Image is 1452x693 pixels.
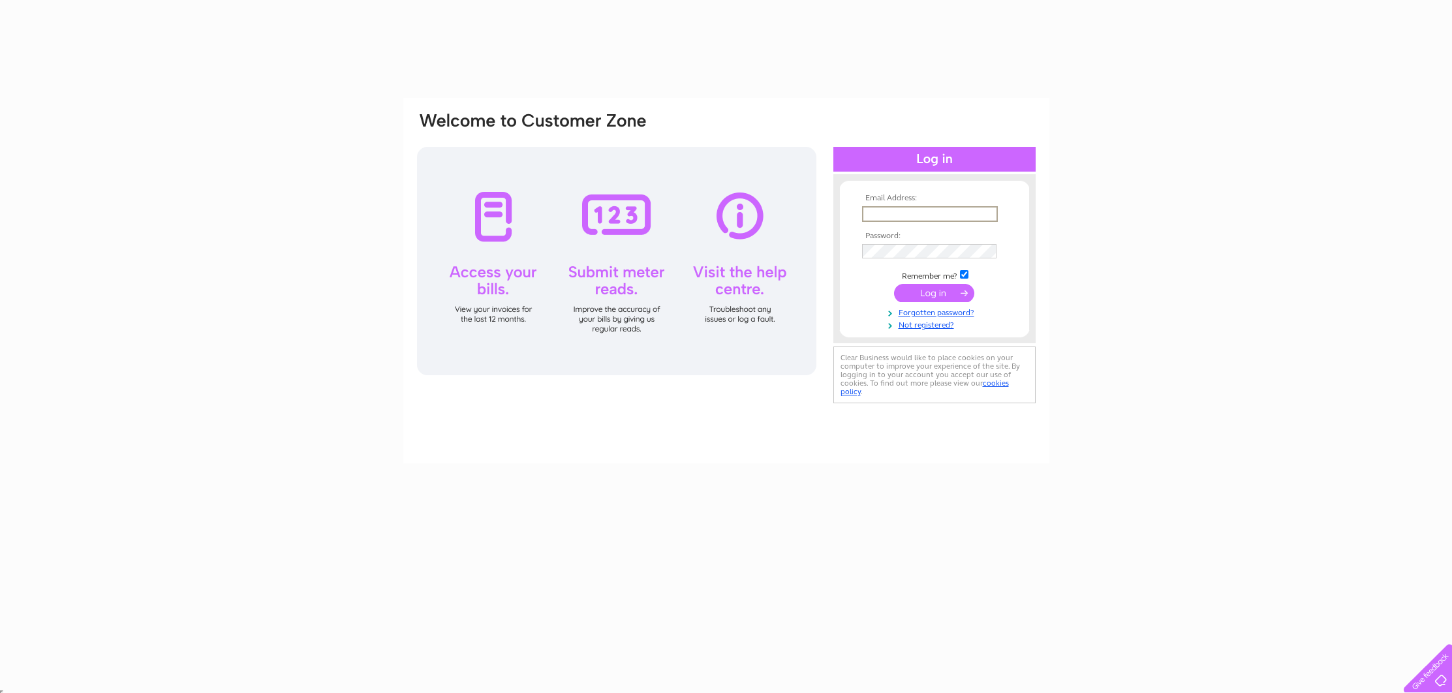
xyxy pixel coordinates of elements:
[859,194,1010,203] th: Email Address:
[859,232,1010,241] th: Password:
[894,284,974,302] input: Submit
[841,378,1009,396] a: cookies policy
[862,305,1010,318] a: Forgotten password?
[859,268,1010,281] td: Remember me?
[833,346,1036,403] div: Clear Business would like to place cookies on your computer to improve your experience of the sit...
[862,318,1010,330] a: Not registered?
